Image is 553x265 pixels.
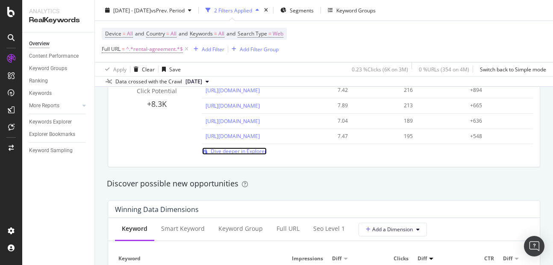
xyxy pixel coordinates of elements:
[113,65,126,73] div: Apply
[338,117,391,125] div: 7.04
[338,132,391,140] div: 7.47
[126,43,183,55] span: ^.*rental-agreement.*$
[105,30,121,37] span: Device
[29,64,88,73] a: Keyword Groups
[460,255,494,262] span: CTR
[226,30,235,37] span: and
[29,64,67,73] div: Keyword Groups
[206,87,260,94] a: [URL][DOMAIN_NAME]
[404,132,457,140] div: 195
[290,6,314,14] span: Segments
[238,30,267,37] span: Search Type
[419,65,469,73] div: 0 % URLs ( 354 on 4M )
[29,118,88,127] a: Keywords Explorer
[166,30,169,37] span: =
[29,146,88,155] a: Keyword Sampling
[182,77,212,87] button: [DATE]
[524,236,544,256] div: Open Intercom Messenger
[29,118,72,127] div: Keywords Explorer
[122,45,125,53] span: =
[211,147,267,155] span: Dive deeper in Explorer
[480,65,546,73] div: Switch back to Simple mode
[127,28,133,40] span: All
[146,30,165,37] span: Country
[273,28,283,40] span: Web
[277,3,317,17] button: Segments
[418,255,427,262] span: Diff
[29,77,88,85] a: Ranking
[29,130,88,139] a: Explorer Bookmarks
[29,101,80,110] a: More Reports
[338,102,391,109] div: 7.89
[29,39,50,48] div: Overview
[375,255,409,262] span: Clicks
[366,226,413,233] span: Add a Dimension
[29,15,88,25] div: RealKeywords
[359,223,427,236] button: Add a Dimension
[289,255,323,262] span: Impressions
[29,89,88,98] a: Keywords
[29,52,88,61] a: Content Performance
[169,65,181,73] div: Save
[29,52,79,61] div: Content Performance
[122,224,147,233] div: Keyword
[142,65,155,73] div: Clear
[202,3,262,17] button: 2 Filters Applied
[228,44,279,54] button: Add Filter Group
[470,117,524,125] div: +636
[404,117,457,125] div: 189
[135,30,144,37] span: and
[262,6,270,15] div: times
[470,86,524,94] div: +894
[113,6,151,14] span: [DATE] - [DATE]
[118,255,280,262] span: Keyword
[336,6,376,14] div: Keyword Groups
[179,30,188,37] span: and
[276,224,300,233] div: Full URL
[130,62,155,76] button: Clear
[404,86,457,94] div: 216
[404,102,457,109] div: 213
[240,45,279,53] div: Add Filter Group
[214,6,252,14] div: 2 Filters Applied
[102,45,121,53] span: Full URL
[29,7,88,15] div: Analytics
[185,78,202,85] span: 2025 Aug. 4th
[190,30,213,37] span: Keywords
[123,30,126,37] span: =
[214,30,217,37] span: =
[503,255,512,262] span: Diff
[206,118,260,125] a: [URL][DOMAIN_NAME]
[29,89,52,98] div: Keywords
[147,99,167,109] span: +8.3K
[470,132,524,140] div: +548
[332,255,341,262] span: Diff
[107,178,541,189] div: Discover possible new opportunities
[29,77,48,85] div: Ranking
[159,62,181,76] button: Save
[161,224,205,233] div: Smart Keyword
[324,3,379,17] button: Keyword Groups
[115,205,199,214] div: Winning Data Dimensions
[206,102,260,109] a: [URL][DOMAIN_NAME]
[29,39,88,48] a: Overview
[151,6,185,14] span: vs Prev. Period
[352,65,408,73] div: 0.23 % Clicks ( 6K on 3M )
[202,45,224,53] div: Add Filter
[218,28,224,40] span: All
[218,224,263,233] div: Keyword Group
[29,101,59,110] div: More Reports
[190,44,224,54] button: Add Filter
[137,87,177,95] span: Click Potential
[115,78,182,85] div: Data crossed with the Crawl
[313,224,345,233] div: seo Level 1
[202,147,267,155] a: Dive deeper in Explorer
[268,30,271,37] span: =
[477,62,546,76] button: Switch back to Simple mode
[29,146,73,155] div: Keyword Sampling
[102,3,195,17] button: [DATE] - [DATE]vsPrev. Period
[206,132,260,140] a: [URL][DOMAIN_NAME]
[102,62,126,76] button: Apply
[470,102,524,109] div: +665
[171,28,176,40] span: All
